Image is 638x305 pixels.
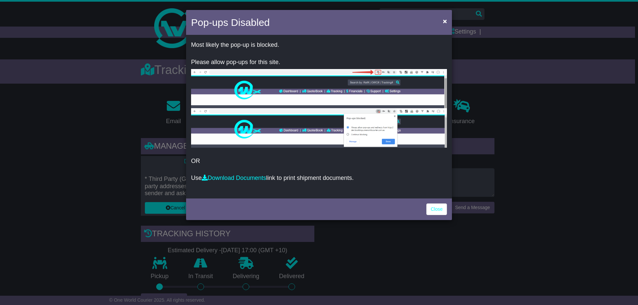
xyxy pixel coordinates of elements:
button: Close [440,14,450,28]
img: allow-popup-1.png [191,69,447,108]
img: allow-popup-2.png [191,108,447,148]
a: Download Documents [202,175,266,181]
a: Close [426,203,447,215]
p: Most likely the pop-up is blocked. [191,41,447,49]
span: × [443,17,447,25]
p: Please allow pop-ups for this site. [191,59,447,66]
div: OR [186,37,452,197]
h4: Pop-ups Disabled [191,15,270,30]
p: Use link to print shipment documents. [191,175,447,182]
